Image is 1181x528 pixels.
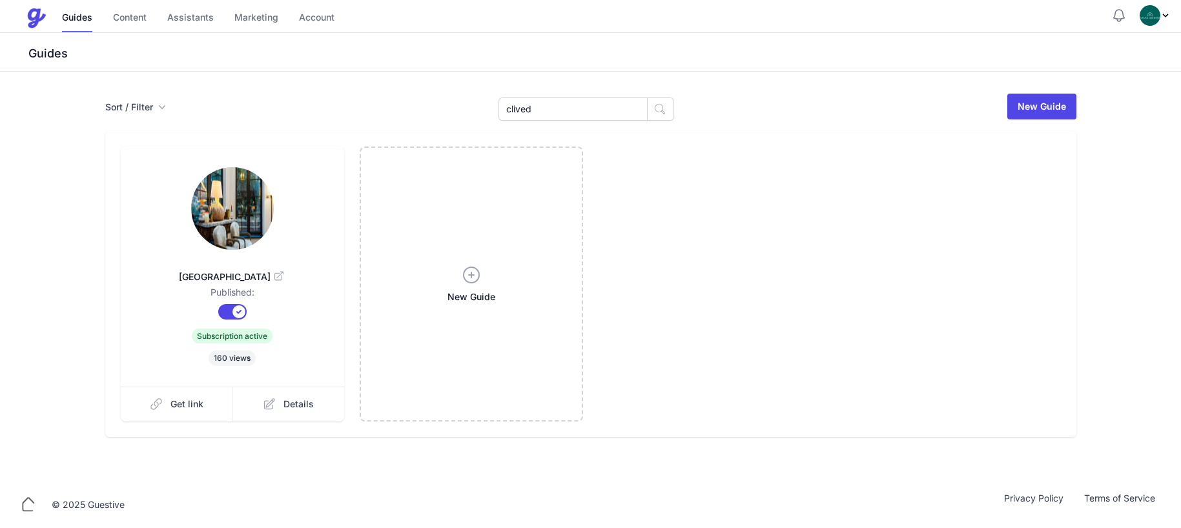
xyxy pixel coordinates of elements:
[1007,94,1076,119] a: New Guide
[121,387,233,421] a: Get link
[360,147,583,421] a: New Guide
[283,398,314,411] span: Details
[498,97,648,121] input: Search Guides
[209,350,256,366] span: 160 views
[447,290,495,303] span: New Guide
[1074,492,1166,518] a: Terms of Service
[167,5,214,32] a: Assistants
[170,398,203,411] span: Get link
[105,101,166,114] button: Sort / Filter
[141,255,323,286] a: [GEOGRAPHIC_DATA]
[62,5,92,32] a: Guides
[1140,5,1160,26] img: oovs19i4we9w73xo0bfpgswpi0cd
[232,387,344,421] a: Details
[26,8,46,28] img: Guestive Guides
[52,498,125,511] div: © 2025 Guestive
[994,492,1074,518] a: Privacy Policy
[299,5,334,32] a: Account
[191,167,274,250] img: ehv7n2ltvt9itne67vb4butr53yn
[1140,5,1171,26] div: Profile Menu
[26,46,1181,61] h3: Guides
[192,329,272,343] span: Subscription active
[1111,8,1127,23] button: Notifications
[141,286,323,304] dd: Published:
[234,5,278,32] a: Marketing
[113,5,147,32] a: Content
[141,270,323,283] span: [GEOGRAPHIC_DATA]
